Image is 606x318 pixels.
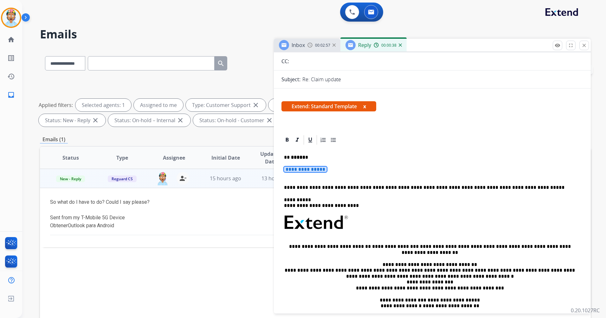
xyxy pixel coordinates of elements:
span: New - Reply [56,176,85,182]
mat-icon: history [7,73,15,80]
mat-icon: close [177,116,184,124]
span: Extend: Standard Template [281,101,376,111]
h2: Emails [40,28,591,41]
span: Assignee [163,154,185,162]
mat-icon: close [266,116,273,124]
div: Status: On-hold – Internal [108,114,190,127]
span: Inbox [292,42,305,49]
div: Bold [282,135,292,145]
span: Initial Date [211,154,240,162]
mat-icon: remove_red_eye [555,43,560,48]
img: avatar [2,9,20,27]
div: Type: Customer Support [186,99,266,111]
p: Re: Claim update [302,76,341,83]
mat-icon: close [92,116,99,124]
div: Status: New - Reply [39,114,106,127]
div: Bullet List [329,135,338,145]
span: Reply [358,42,371,49]
div: So what do I have to do? Could I say please? [50,198,477,206]
span: Sent from my T-Mobile 5G Device [50,215,125,221]
mat-icon: list_alt [7,54,15,62]
div: Italic [293,135,302,145]
p: CC: [281,57,289,65]
span: Status [62,154,79,162]
mat-icon: search [217,60,225,67]
p: Subject: [281,76,300,83]
span: Obtener [50,222,68,229]
div: Status: On-hold - Customer [193,114,280,127]
p: 0.20.1027RC [571,307,600,314]
p: Emails (1) [40,136,68,143]
mat-icon: close [581,43,587,48]
mat-icon: inbox [7,91,15,99]
div: Underline [306,135,315,145]
button: x [363,103,366,110]
mat-icon: person_remove [179,175,187,182]
mat-icon: home [7,36,15,43]
span: 00:02:57 [315,43,330,48]
div: Type: Shipping Protection [268,99,351,111]
mat-icon: close [252,101,260,109]
span: Updated Date [257,150,285,165]
mat-icon: fullscreen [568,43,574,48]
span: Type [116,154,128,162]
div: Selected agents: 1 [75,99,131,111]
p: Applied filters: [39,101,73,109]
img: agent-avatar [156,172,169,185]
div: Assigned to me [134,99,183,111]
div: Ordered List [319,135,328,145]
a: Outlook para Android [68,222,114,229]
span: 15 hours ago [210,175,241,182]
span: 00:00:38 [381,43,396,48]
span: 13 hours ago [261,175,293,182]
span: Reguard CS [108,176,137,182]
